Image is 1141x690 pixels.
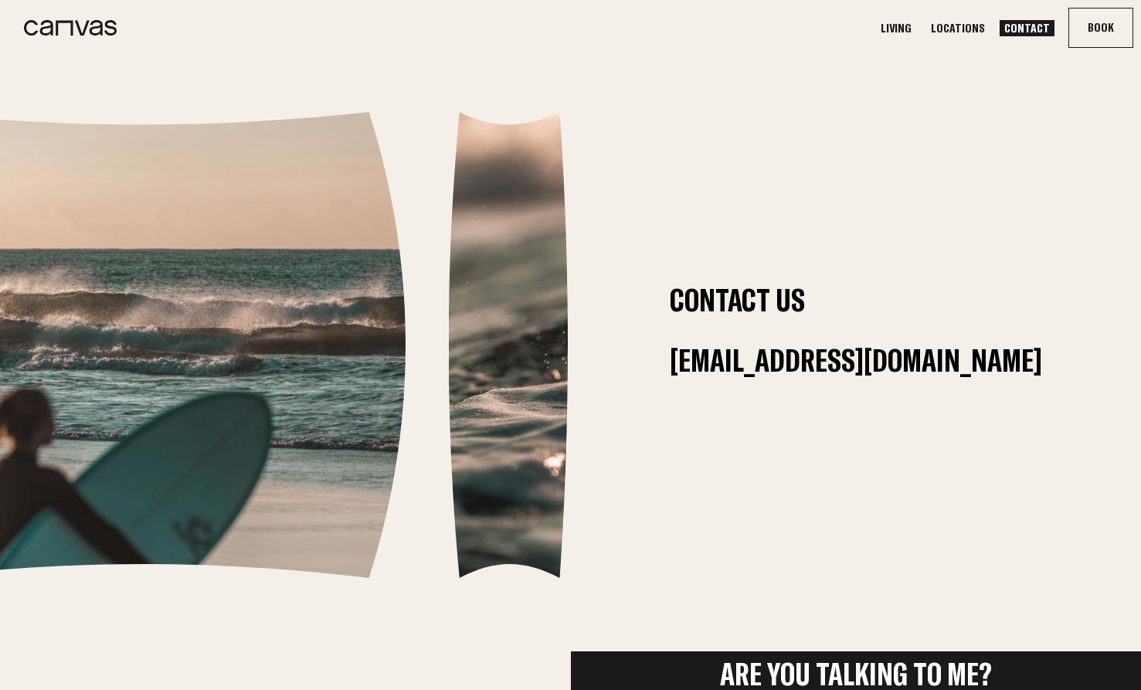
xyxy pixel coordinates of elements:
a: Locations [926,20,990,36]
h1: Contact Us [670,285,1042,314]
a: Living [876,20,916,36]
a: Contact [1000,20,1054,36]
a: [EMAIL_ADDRESS][DOMAIN_NAME] [670,345,1042,375]
img: f51425e637488006e53d063710fa9d9f44a46166-400x1200.jpg [449,112,571,578]
button: Book [1069,8,1133,47]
